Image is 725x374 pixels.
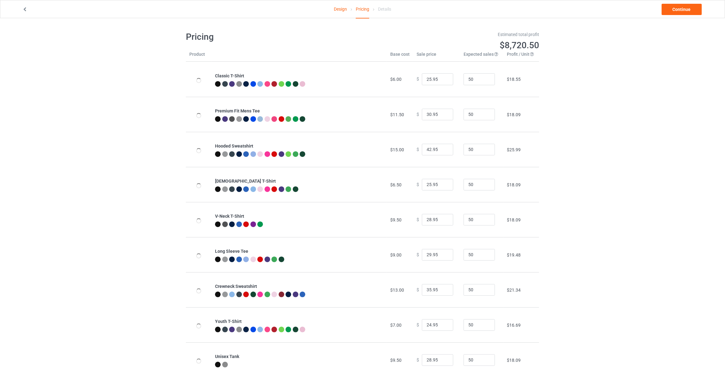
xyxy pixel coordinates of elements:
[390,323,402,328] span: $7.00
[417,217,419,222] span: $
[507,217,521,222] span: $18.09
[215,214,244,219] b: V-Neck T-Shirt
[356,0,369,18] div: Pricing
[186,31,358,43] h1: Pricing
[417,322,419,327] span: $
[222,362,228,367] img: heather_texture.png
[387,51,413,62] th: Base cost
[413,51,460,62] th: Sale price
[417,357,419,362] span: $
[215,354,239,359] b: Unisex Tank
[507,323,521,328] span: $16.69
[417,112,419,117] span: $
[390,147,404,152] span: $15.00
[334,0,347,18] a: Design
[460,51,503,62] th: Expected sales
[417,77,419,82] span: $
[390,252,402,257] span: $9.00
[507,358,521,363] span: $18.09
[186,51,212,62] th: Product
[507,112,521,117] span: $18.09
[417,252,419,257] span: $
[507,182,521,187] span: $18.09
[390,112,404,117] span: $11.50
[390,182,402,187] span: $6.50
[215,284,257,289] b: Crewneck Sweatshirt
[662,4,702,15] a: Continue
[390,358,402,363] span: $9.50
[507,252,521,257] span: $19.48
[215,249,248,254] b: Long Sleeve Tee
[507,288,521,293] span: $21.34
[417,147,419,152] span: $
[390,288,404,293] span: $13.00
[236,81,242,87] img: heather_texture.png
[215,319,242,324] b: Youth T-Shirt
[503,51,539,62] th: Profit / Unit
[367,31,539,38] div: Estimated total profit
[507,147,521,152] span: $25.99
[236,327,242,332] img: heather_texture.png
[500,40,539,50] span: $8,720.50
[378,0,391,18] div: Details
[215,108,260,113] b: Premium Fit Mens Tee
[417,182,419,187] span: $
[215,179,276,184] b: [DEMOGRAPHIC_DATA] T-Shirt
[390,77,402,82] span: $6.00
[417,287,419,292] span: $
[215,143,253,148] b: Hooded Sweatshirt
[507,77,521,82] span: $18.55
[215,73,244,78] b: Classic T-Shirt
[390,217,402,222] span: $9.50
[236,116,242,122] img: heather_texture.png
